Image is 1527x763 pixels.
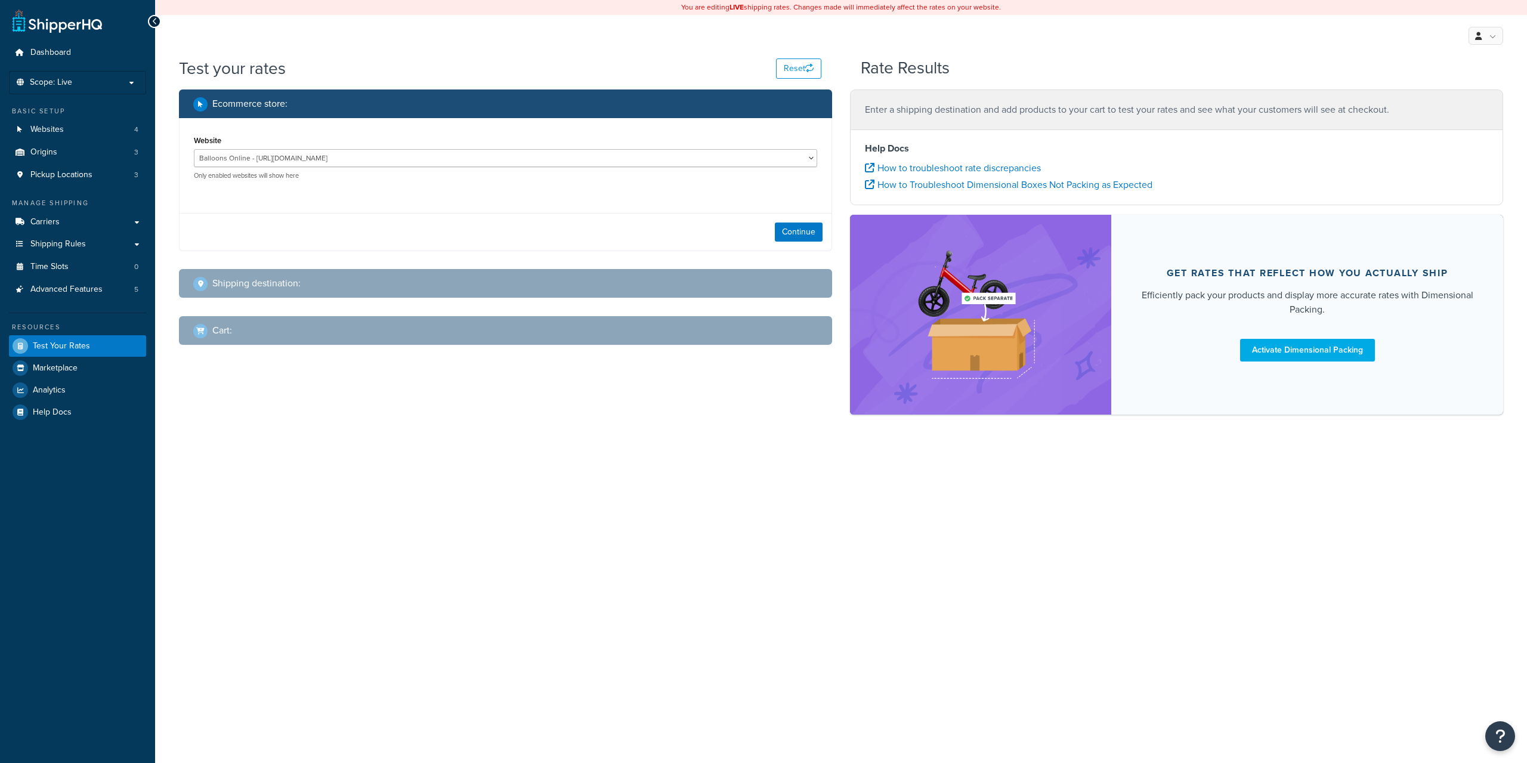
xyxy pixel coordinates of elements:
[9,141,146,163] a: Origins3
[134,262,138,272] span: 0
[9,379,146,401] a: Analytics
[9,211,146,233] a: Carriers
[9,164,146,186] li: Pickup Locations
[9,198,146,208] div: Manage Shipping
[9,357,146,379] a: Marketplace
[30,147,57,157] span: Origins
[1140,288,1475,317] div: Efficiently pack your products and display more accurate rates with Dimensional Packing.
[30,78,72,88] span: Scope: Live
[194,136,221,145] label: Website
[9,106,146,116] div: Basic Setup
[33,363,78,373] span: Marketplace
[730,2,744,13] b: LIVE
[30,170,92,180] span: Pickup Locations
[9,256,146,278] li: Time Slots
[30,48,71,58] span: Dashboard
[134,285,138,295] span: 5
[9,279,146,301] a: Advanced Features5
[775,223,823,242] button: Continue
[33,407,72,418] span: Help Docs
[30,262,69,272] span: Time Slots
[212,325,232,336] h2: Cart :
[9,119,146,141] li: Websites
[134,125,138,135] span: 4
[906,233,1055,396] img: feature-image-dim-d40ad3071a2b3c8e08177464837368e35600d3c5e73b18a22c1e4bb210dc32ac.png
[865,178,1152,191] a: How to Troubleshoot Dimensional Boxes Not Packing as Expected
[9,233,146,255] a: Shipping Rules
[134,170,138,180] span: 3
[9,42,146,64] a: Dashboard
[30,125,64,135] span: Websites
[9,141,146,163] li: Origins
[30,217,60,227] span: Carriers
[212,98,288,109] h2: Ecommerce store :
[1167,267,1448,279] div: Get rates that reflect how you actually ship
[9,279,146,301] li: Advanced Features
[865,101,1488,118] p: Enter a shipping destination and add products to your cart to test your rates and see what your c...
[9,256,146,278] a: Time Slots0
[776,58,821,79] button: Reset
[9,401,146,423] a: Help Docs
[1240,339,1375,362] a: Activate Dimensional Packing
[30,239,86,249] span: Shipping Rules
[9,164,146,186] a: Pickup Locations3
[865,161,1041,175] a: How to troubleshoot rate discrepancies
[179,57,286,80] h1: Test your rates
[194,171,817,180] p: Only enabled websites will show here
[861,59,950,78] h2: Rate Results
[212,278,301,289] h2: Shipping destination :
[33,385,66,396] span: Analytics
[30,285,103,295] span: Advanced Features
[134,147,138,157] span: 3
[9,119,146,141] a: Websites4
[9,335,146,357] a: Test Your Rates
[865,141,1488,156] h4: Help Docs
[1485,721,1515,751] button: Open Resource Center
[33,341,90,351] span: Test Your Rates
[9,322,146,332] div: Resources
